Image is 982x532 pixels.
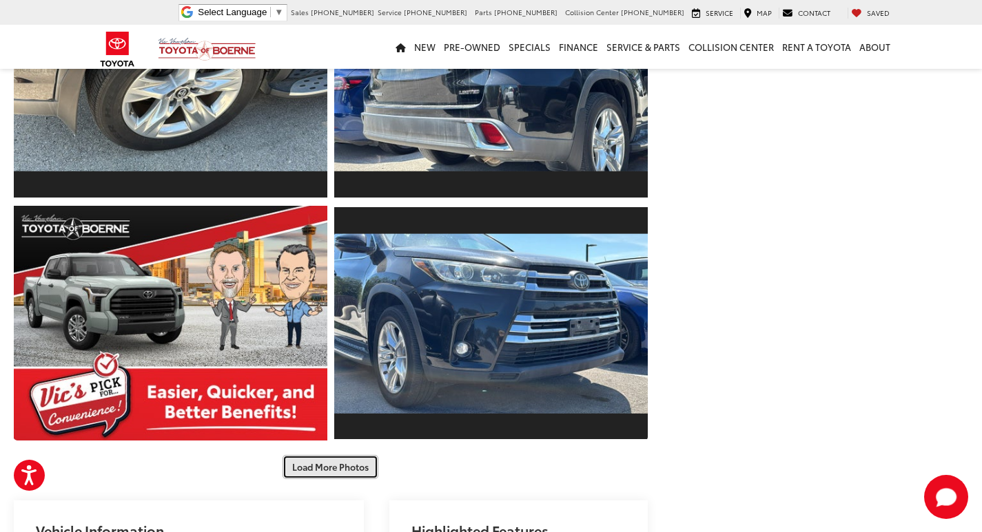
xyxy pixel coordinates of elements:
img: Toyota [92,27,143,72]
span: ​ [270,7,271,17]
a: Rent a Toyota [778,25,855,69]
span: Contact [798,8,830,18]
span: ▼ [274,7,283,17]
a: Service & Parts: Opens in a new tab [602,25,684,69]
img: Vic Vaughan Toyota of Boerne [158,37,256,61]
button: Toggle Chat Window [924,475,968,519]
button: Load More Photos [283,455,378,479]
span: Collision Center [565,7,619,17]
a: Finance [555,25,602,69]
span: [PHONE_NUMBER] [311,7,374,17]
span: Service [378,7,402,17]
a: About [855,25,894,69]
span: [PHONE_NUMBER] [494,7,558,17]
span: Parts [475,7,492,17]
a: Map [740,8,775,19]
a: Specials [504,25,555,69]
span: Sales [291,7,309,17]
span: Saved [867,8,890,18]
img: 2019 Toyota Highlander Limited [331,233,651,413]
a: Home [391,25,410,69]
a: Contact [779,8,834,19]
a: My Saved Vehicles [848,8,893,19]
a: New [410,25,440,69]
svg: Start Chat [924,475,968,519]
img: 2019 Toyota Highlander Limited [10,204,330,443]
a: Collision Center [684,25,778,69]
span: Map [757,8,772,18]
a: Service [688,8,737,19]
span: [PHONE_NUMBER] [621,7,684,17]
a: Expand Photo 11 [334,206,648,440]
span: Select Language [198,7,267,17]
a: Select Language​ [198,7,283,17]
a: Expand Photo 10 [14,206,327,440]
span: [PHONE_NUMBER] [404,7,467,17]
a: Pre-Owned [440,25,504,69]
span: Service [706,8,733,18]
